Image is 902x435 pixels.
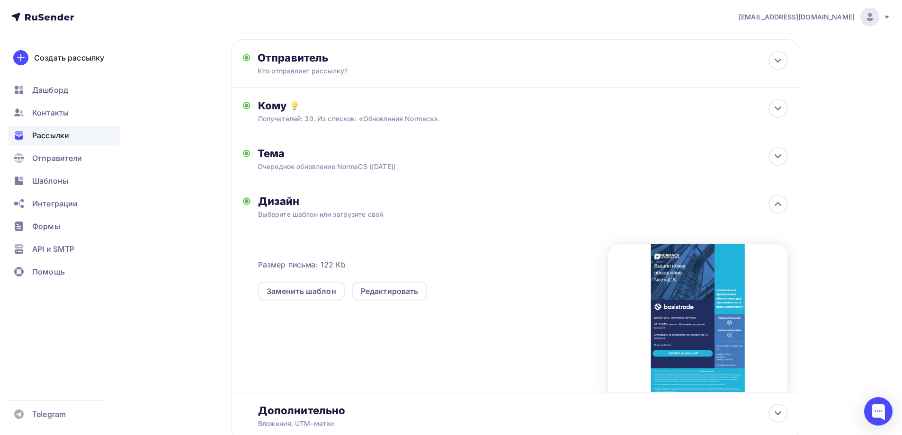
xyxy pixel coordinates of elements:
div: Очередное обновление NormaCS ([DATE]) [258,162,426,171]
span: Формы [32,221,60,232]
a: Рассылки [8,126,120,145]
span: Размер письма: 122 Kb [258,259,346,270]
div: Заменить шаблон [267,285,336,297]
span: Контакты [32,107,69,118]
span: Отправители [32,152,82,164]
div: Получателей: 39. Из списков: «Обновления Normacs». [258,114,735,124]
span: Интеграции [32,198,78,209]
span: Рассылки [32,130,69,141]
div: Кому [258,99,787,112]
a: Дашборд [8,80,120,99]
div: Редактировать [361,285,419,297]
span: API и SMTP [32,243,74,255]
a: Формы [8,217,120,236]
span: Дашборд [32,84,68,96]
div: Отправитель [258,51,463,64]
a: [EMAIL_ADDRESS][DOMAIN_NAME] [739,8,891,27]
a: Отправители [8,149,120,168]
div: Вложения, UTM–метки [258,419,735,428]
div: Выберите шаблон или загрузите свой [258,210,735,219]
a: Контакты [8,103,120,122]
span: Шаблоны [32,175,68,186]
span: Помощь [32,266,65,277]
div: Создать рассылку [34,52,104,63]
span: Telegram [32,408,66,420]
span: [EMAIL_ADDRESS][DOMAIN_NAME] [739,12,855,22]
a: Шаблоны [8,171,120,190]
div: Дизайн [258,195,787,208]
div: Кто отправляет рассылку? [258,66,442,76]
div: Тема [258,147,445,160]
div: Дополнительно [258,404,787,417]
